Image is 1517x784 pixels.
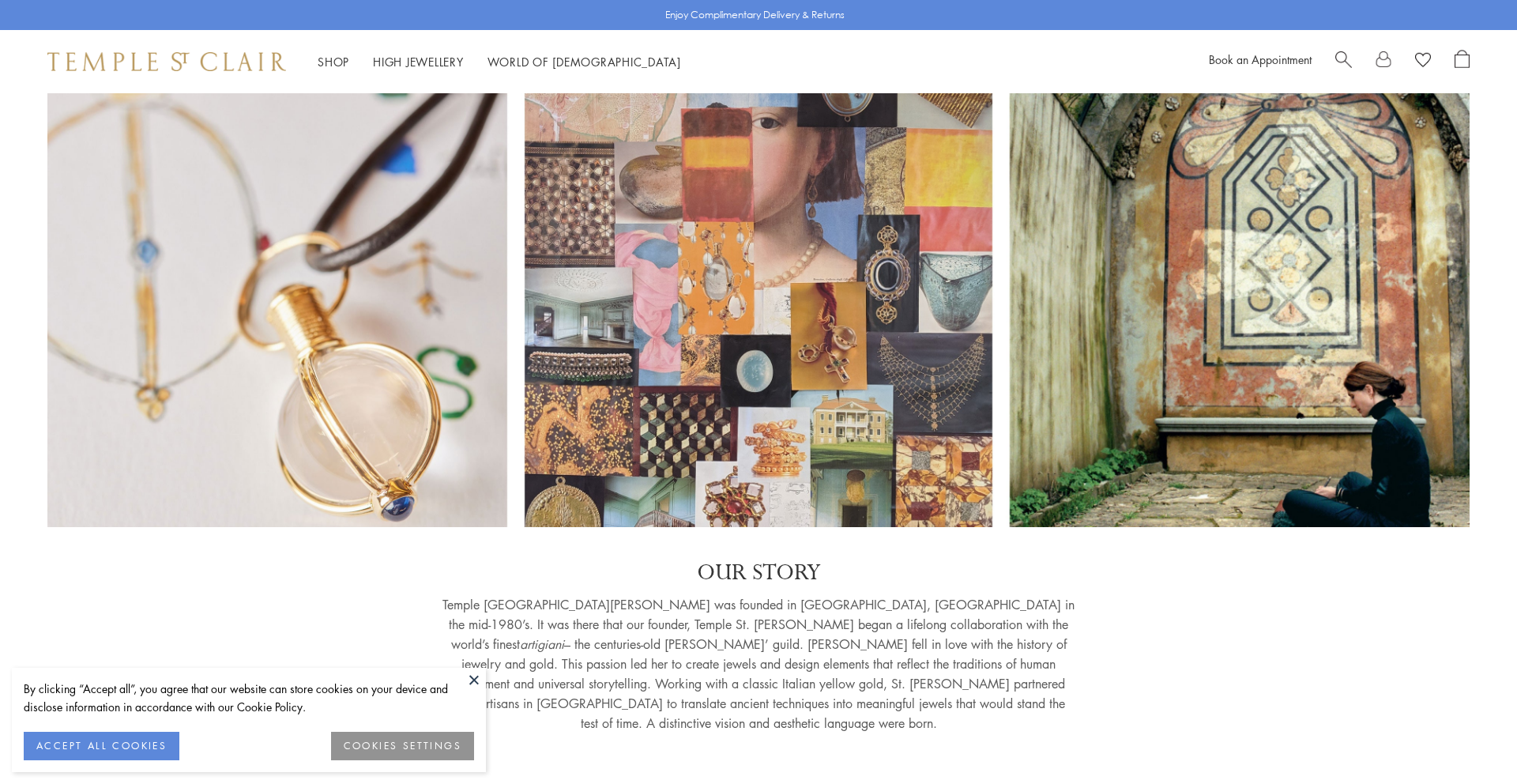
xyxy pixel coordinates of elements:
[487,54,681,70] a: World of [DEMOGRAPHIC_DATA]World of [DEMOGRAPHIC_DATA]
[331,732,474,760] button: COOKIES SETTINGS
[442,559,1075,587] p: OUR STORY
[47,52,286,71] img: Temple St. Clair
[665,7,845,23] p: Enjoy Complimentary Delivery & Returns
[24,732,179,760] button: ACCEPT ALL COOKIES
[520,635,564,653] em: artigiani
[318,52,681,72] nav: Main navigation
[1209,51,1312,67] a: Book an Appointment
[24,680,474,716] div: By clicking “Accept all”, you agree that our website can store cookies on your device and disclos...
[1335,50,1352,73] a: Search
[373,54,464,70] a: High JewelleryHigh Jewellery
[318,54,349,70] a: ShopShop
[1415,50,1431,73] a: View Wishlist
[1455,50,1470,73] a: Open Shopping Bag
[442,595,1075,733] p: Temple [GEOGRAPHIC_DATA][PERSON_NAME] was founded in [GEOGRAPHIC_DATA], [GEOGRAPHIC_DATA] in the ...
